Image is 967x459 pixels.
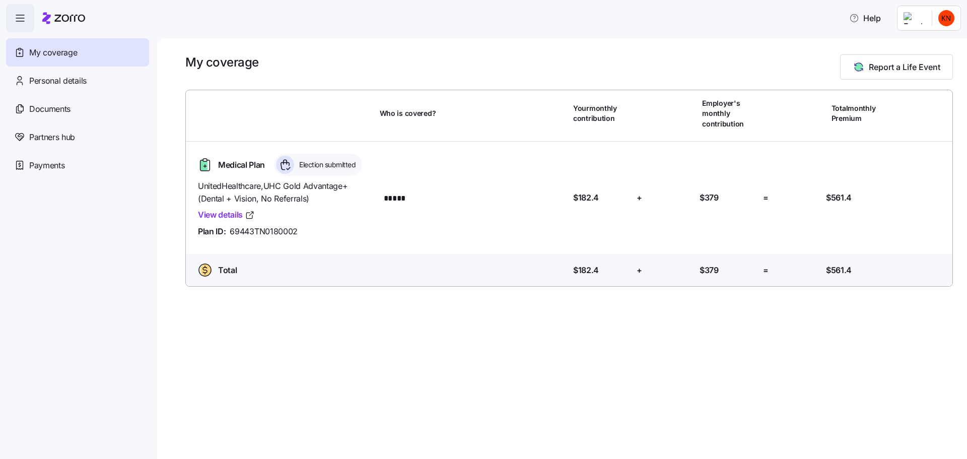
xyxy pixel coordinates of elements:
span: Total monthly Premium [832,103,888,124]
a: My coverage [6,38,149,67]
span: $379 [700,191,719,204]
a: View details [198,209,255,221]
span: $561.4 [826,264,852,277]
span: Your monthly contribution [573,103,630,124]
span: = [763,264,769,277]
a: Documents [6,95,149,123]
span: 69443TN0180002 [230,225,298,238]
a: Partners hub [6,123,149,151]
img: 8b51e22c31b5b9f243255999ebd291c6 [938,10,954,26]
h1: My coverage [185,54,259,70]
img: Employer logo [904,12,924,24]
span: Election submitted [296,160,356,170]
span: Payments [29,159,64,172]
button: Help [841,8,889,28]
span: Partners hub [29,131,75,144]
span: UnitedHealthcare , UHC Gold Advantage+ (Dental + Vision, No Referrals) [198,180,372,205]
span: Help [849,12,881,24]
span: Who is covered? [380,108,436,118]
span: Medical Plan [218,159,265,171]
span: $182.4 [573,264,599,277]
span: $379 [700,264,719,277]
span: Total [218,264,237,277]
a: Personal details [6,67,149,95]
span: Employer's monthly contribution [702,98,758,129]
span: Report a Life Event [869,61,940,73]
span: Personal details [29,75,87,87]
span: + [637,264,642,277]
span: = [763,191,769,204]
span: Plan ID: [198,225,226,238]
span: My coverage [29,46,77,59]
span: Documents [29,103,71,115]
span: $561.4 [826,191,852,204]
a: Payments [6,151,149,179]
button: Report a Life Event [840,54,953,80]
span: + [637,191,642,204]
span: $182.4 [573,191,599,204]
